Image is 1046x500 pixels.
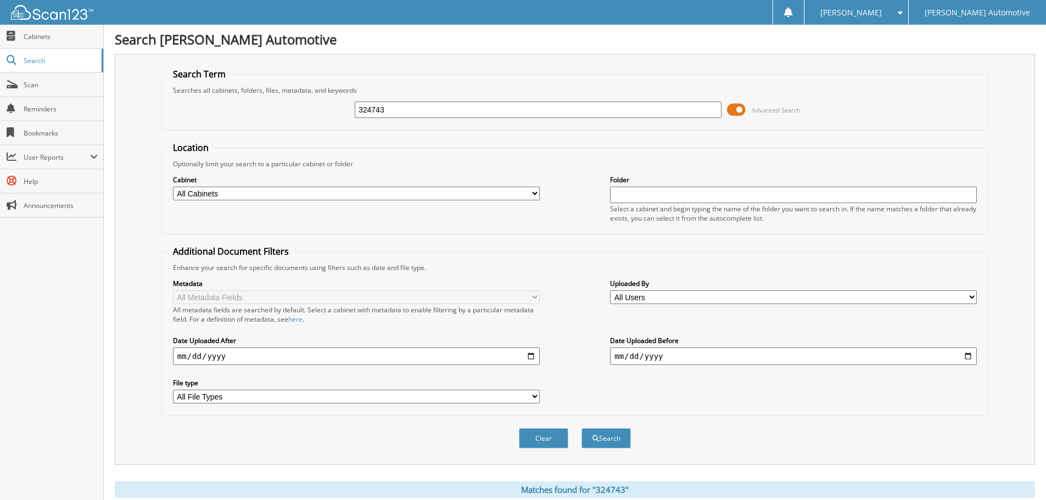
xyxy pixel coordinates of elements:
[610,336,977,345] label: Date Uploaded Before
[167,142,214,154] legend: Location
[173,305,540,324] div: All metadata fields are searched by default. Select a cabinet with metadata to enable filtering b...
[610,279,977,288] label: Uploaded By
[167,86,982,95] div: Searches all cabinets, folders, files, metadata, and keywords
[24,201,98,210] span: Announcements
[610,175,977,184] label: Folder
[24,56,96,65] span: Search
[11,5,93,20] img: scan123-logo-white.svg
[24,104,98,114] span: Reminders
[925,9,1030,16] span: [PERSON_NAME] Automotive
[167,263,982,272] div: Enhance your search for specific documents using filters such as date and file type.
[610,347,977,365] input: end
[24,128,98,138] span: Bookmarks
[173,279,540,288] label: Metadata
[115,481,1035,498] div: Matches found for "324743"
[581,428,631,448] button: Search
[24,153,90,162] span: User Reports
[173,336,540,345] label: Date Uploaded After
[610,204,977,223] div: Select a cabinet and begin typing the name of the folder you want to search in. If the name match...
[173,175,540,184] label: Cabinet
[288,314,303,324] a: here
[820,9,882,16] span: [PERSON_NAME]
[173,378,540,387] label: File type
[167,68,231,80] legend: Search Term
[24,177,98,186] span: Help
[24,80,98,89] span: Scan
[752,106,801,114] span: Advanced Search
[167,245,294,257] legend: Additional Document Filters
[115,30,1035,48] h1: Search [PERSON_NAME] Automotive
[167,159,982,168] div: Optionally limit your search to a particular cabinet or folder
[24,32,98,41] span: Cabinets
[173,347,540,365] input: start
[519,428,568,448] button: Clear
